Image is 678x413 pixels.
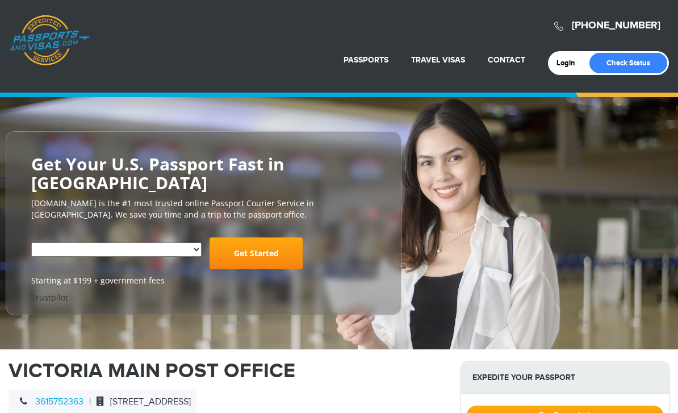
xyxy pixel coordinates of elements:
[556,59,583,68] a: Login
[589,53,667,73] a: Check Status
[91,397,191,407] span: [STREET_ADDRESS]
[210,237,303,269] a: Get Started
[9,15,90,66] a: Passports & [DOMAIN_NAME]
[344,55,388,65] a: Passports
[31,155,376,192] h2: Get Your U.S. Passport Fast in [GEOGRAPHIC_DATA]
[411,55,465,65] a: Travel Visas
[572,19,660,32] a: [PHONE_NUMBER]
[35,397,83,407] a: 3615752363
[31,198,376,220] p: [DOMAIN_NAME] is the #1 most trusted online Passport Courier Service in [GEOGRAPHIC_DATA]. We sav...
[488,55,525,65] a: Contact
[9,361,443,381] h1: VICTORIA MAIN POST OFFICE
[31,275,376,286] span: Starting at $199 + government fees
[31,292,68,303] a: Trustpilot
[461,361,669,394] strong: Expedite Your Passport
